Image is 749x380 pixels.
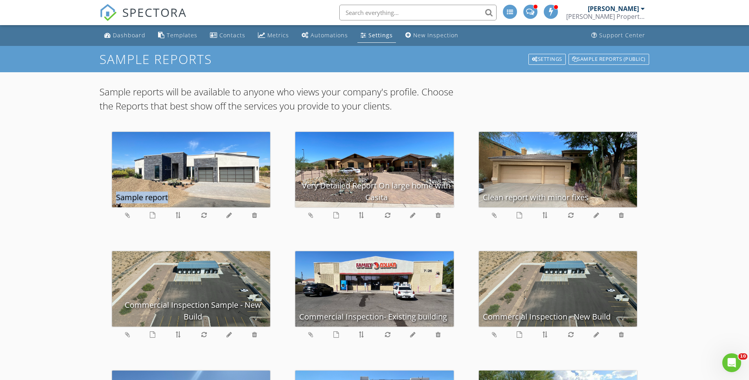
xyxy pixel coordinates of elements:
[568,53,650,66] a: Sample Reports (public)
[99,85,466,113] p: Sample reports will be available to anyone who views your company's profile. Choose the Reports t...
[207,28,248,43] a: Contacts
[588,28,648,43] a: Support Center
[368,31,393,39] div: Settings
[722,353,741,372] iframe: Intercom live chat
[167,31,197,39] div: Templates
[155,28,201,43] a: Templates
[357,28,396,43] a: Settings
[311,31,348,39] div: Automations
[566,13,645,20] div: Patterson Property Inspections
[569,54,649,65] div: Sample Reports (public)
[339,5,497,20] input: Search everything...
[528,54,566,65] div: Settings
[255,28,292,43] a: Metrics
[101,28,149,43] a: Dashboard
[738,353,747,360] span: 10
[413,31,458,39] div: New Inspection
[588,5,639,13] div: [PERSON_NAME]
[113,31,145,39] div: Dashboard
[599,31,645,39] div: Support Center
[99,4,117,21] img: The Best Home Inspection Software - Spectora
[402,28,462,43] a: New Inspection
[267,31,289,39] div: Metrics
[122,4,187,20] span: SPECTORA
[298,28,351,43] a: Automations (Advanced)
[219,31,245,39] div: Contacts
[99,11,187,27] a: SPECTORA
[528,53,567,66] a: Settings
[99,52,650,66] h1: Sample Reports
